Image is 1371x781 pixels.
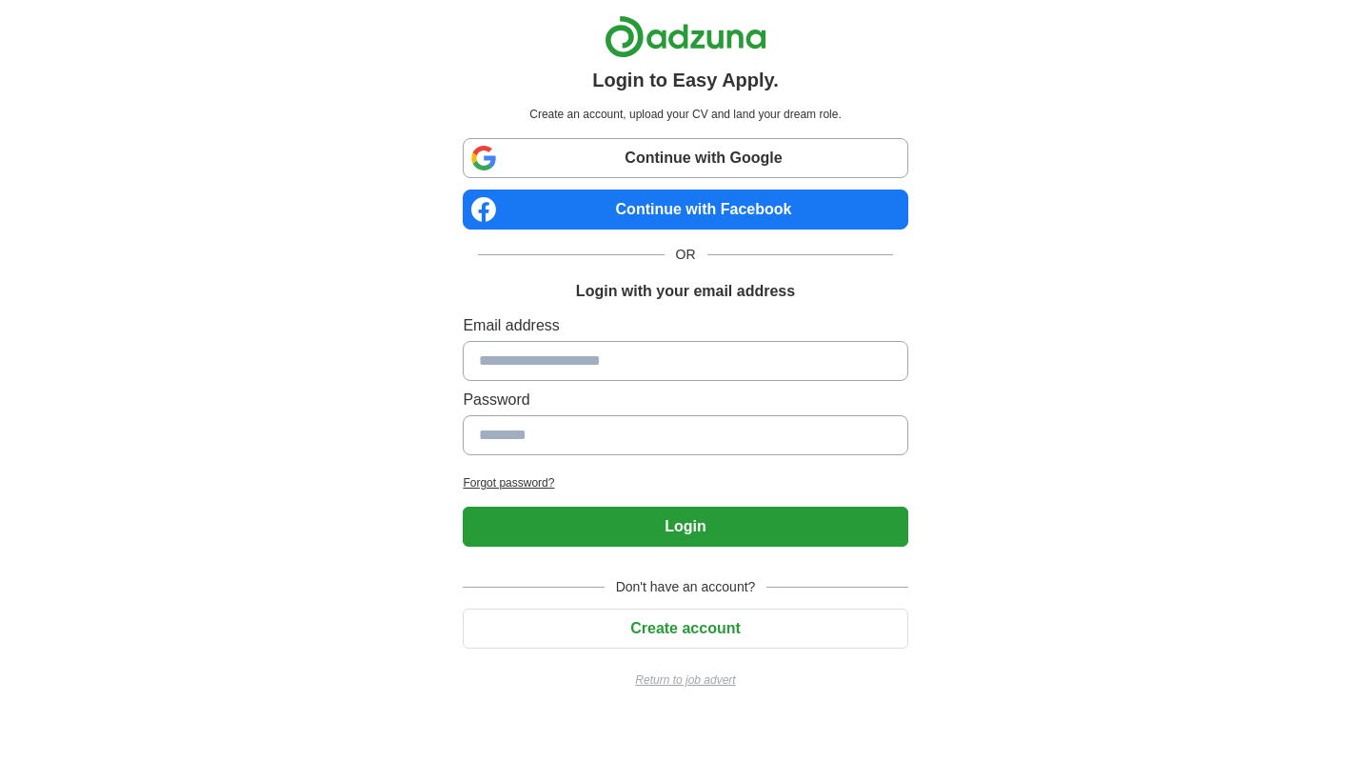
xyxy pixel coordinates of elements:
[592,66,779,94] h1: Login to Easy Apply.
[463,609,907,649] button: Create account
[463,507,907,547] button: Login
[605,15,766,58] img: Adzuna logo
[605,577,767,597] span: Don't have an account?
[463,620,907,636] a: Create account
[576,280,795,303] h1: Login with your email address
[463,190,907,230] a: Continue with Facebook
[463,138,907,178] a: Continue with Google
[463,314,907,337] label: Email address
[467,106,904,123] p: Create an account, upload your CV and land your dream role.
[463,474,907,491] a: Forgot password?
[463,389,907,411] label: Password
[463,671,907,689] a: Return to job advert
[665,245,707,265] span: OR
